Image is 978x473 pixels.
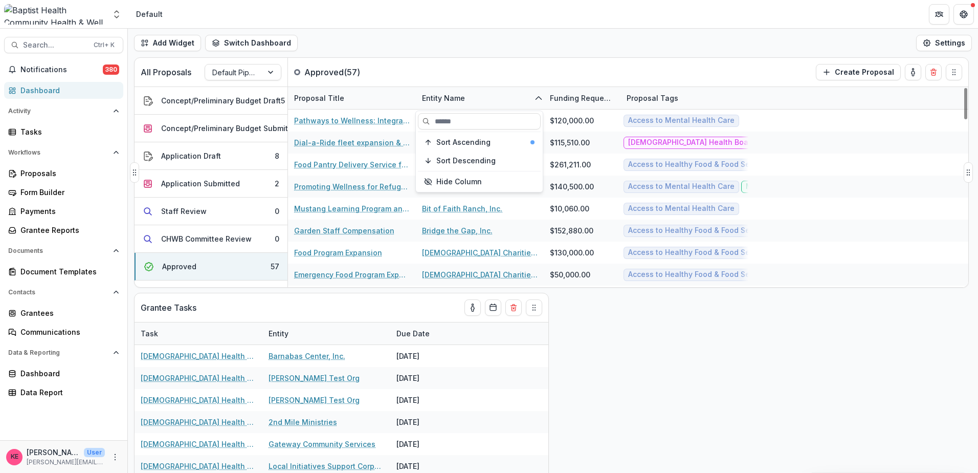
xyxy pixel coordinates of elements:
[269,417,337,427] a: 2nd Mile Ministries
[269,439,375,449] a: Gateway Community Services
[905,64,921,80] button: toggle-assigned-to-me
[925,64,942,80] button: Delete card
[422,203,502,214] a: Bit of Faith Ranch, Inc.
[288,93,350,103] div: Proposal Title
[288,87,416,109] div: Proposal Title
[550,269,590,280] div: $50,000.00
[526,299,542,316] button: Drag
[141,461,256,471] a: [DEMOGRAPHIC_DATA] Health Strategic Investment Impact Report 2
[916,35,972,51] button: Settings
[620,93,684,103] div: Proposal Tags
[135,115,287,142] button: Concept/Preliminary Budget Submitted1
[269,461,384,471] a: Local Initiatives Support Corporation
[422,269,538,280] a: [DEMOGRAPHIC_DATA] Charities Bureau, St. Augustine Regional Office
[92,39,117,51] div: Ctrl + K
[4,123,123,140] a: Tasks
[628,182,735,191] span: Access to Mental Health Care
[628,248,770,257] span: Access to Healthy Food & Food Security
[20,187,115,198] div: Form Builder
[4,184,123,201] a: Form Builder
[20,368,115,379] div: Dashboard
[628,138,813,147] span: [DEMOGRAPHIC_DATA] Health Board Representation
[141,351,256,361] a: [DEMOGRAPHIC_DATA] Health Strategic Investment Impact Report
[135,87,287,115] button: Concept/Preliminary Budget Draft5
[135,142,287,170] button: Application Draft8
[136,9,163,19] div: Default
[141,417,256,427] a: [DEMOGRAPHIC_DATA] Health Strategic Investment Impact Report 2
[135,328,164,339] div: Task
[262,328,295,339] div: Entity
[946,64,962,80] button: Drag
[269,373,360,383] a: [PERSON_NAME] Test Org
[550,225,593,236] div: $152,880.00
[4,284,123,300] button: Open Contacts
[23,41,87,50] span: Search...
[132,7,167,21] nav: breadcrumb
[628,160,770,169] span: Access to Healthy Food & Food Security
[27,458,105,467] p: [PERSON_NAME][EMAIL_ADDRESS][DOMAIN_NAME]
[620,87,748,109] div: Proposal Tags
[275,150,279,161] div: 8
[109,4,124,25] button: Open entity switcher
[304,66,381,78] p: Approved ( 57 )
[20,206,115,217] div: Payments
[390,367,467,389] div: [DATE]
[161,206,207,217] div: Staff Review
[130,162,139,183] button: Drag
[550,137,590,148] div: $115,510.00
[436,157,496,165] span: Sort Descending
[8,247,109,254] span: Documents
[436,138,491,147] span: Sort Ascending
[275,233,279,244] div: 0
[161,123,300,134] div: Concept/Preliminary Budget Submitted
[20,168,115,179] div: Proposals
[135,170,287,198] button: Application Submitted2
[544,93,620,103] div: Funding Requested
[141,395,256,405] a: [DEMOGRAPHIC_DATA] Health Strategic Investment Impact Report
[161,150,221,161] div: Application Draft
[544,87,620,109] div: Funding Requested
[4,263,123,280] a: Document Templates
[275,206,279,217] div: 0
[161,233,252,244] div: CHWB Committee Review
[281,95,285,106] div: 5
[422,225,493,236] a: Bridge the Gap, Inc.
[8,107,109,115] span: Activity
[550,247,594,258] div: $130,000.00
[550,181,594,192] div: $140,500.00
[20,327,115,337] div: Communications
[262,322,390,345] div: Entity
[134,35,201,51] button: Add Widget
[135,225,287,253] button: CHWB Committee Review0
[20,308,115,318] div: Grantees
[11,454,18,460] div: Katie E
[294,115,410,126] a: Pathways to Wellness: Integrated Mental Health Access for Northeast [US_STATE] Villages Supportiv...
[269,395,360,405] a: [PERSON_NAME] Test Org
[20,266,115,277] div: Document Templates
[628,226,770,235] span: Access to Healthy Food & Food Security
[294,269,410,280] a: Emergency Food Program Expansion
[20,126,115,137] div: Tasks
[141,439,256,449] a: [DEMOGRAPHIC_DATA] Health Strategic Investment Impact Report 2
[141,66,191,78] p: All Proposals
[550,203,589,214] div: $10,060.00
[271,261,279,272] div: 57
[416,87,544,109] div: Entity Name
[109,451,121,463] button: More
[418,153,541,169] button: Sort Descending
[135,253,287,281] button: Approved57
[269,351,345,361] a: Barnabas Center, Inc.
[4,144,123,161] button: Open Workflows
[275,178,279,189] div: 2
[953,4,974,25] button: Get Help
[161,178,240,189] div: Application Submitted
[628,270,770,279] span: Access to Healthy Food & Food Security
[294,247,382,258] a: Food Program Expansion
[135,198,287,225] button: Staff Review0
[418,134,541,150] button: Sort Ascending
[4,324,123,340] a: Communications
[20,225,115,235] div: Grantee Reports
[4,103,123,119] button: Open Activity
[4,4,105,25] img: Baptist Health Community Health & Well Being logo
